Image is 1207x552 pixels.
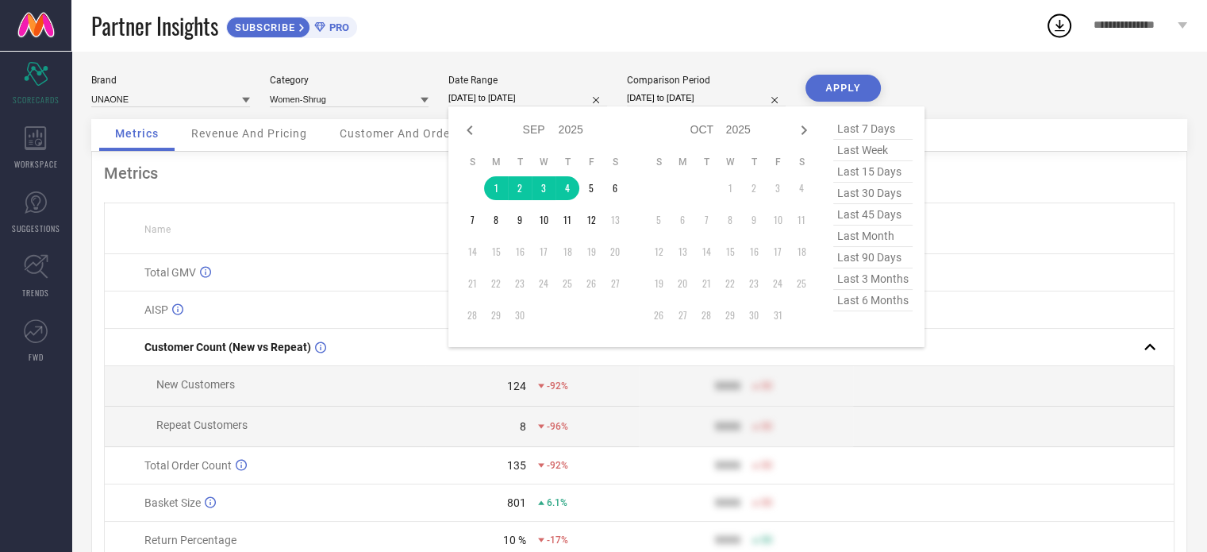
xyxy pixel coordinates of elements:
button: APPLY [805,75,881,102]
input: Select comparison period [627,90,786,106]
td: Sun Sep 21 2025 [460,272,484,295]
span: last week [833,140,913,161]
td: Sat Oct 04 2025 [790,176,813,200]
td: Mon Oct 13 2025 [671,240,694,264]
th: Monday [671,156,694,168]
span: -92% [547,380,568,392]
td: Sun Sep 14 2025 [460,240,484,264]
td: Tue Sep 23 2025 [508,272,532,295]
td: Tue Sep 02 2025 [508,176,532,200]
div: Comparison Period [627,75,786,86]
span: Return Percentage [144,534,236,546]
th: Sunday [647,156,671,168]
span: PRO [325,21,349,33]
td: Wed Sep 24 2025 [532,272,555,295]
span: last 30 days [833,183,913,204]
td: Thu Sep 18 2025 [555,240,579,264]
span: last 7 days [833,118,913,140]
td: Sat Oct 11 2025 [790,208,813,232]
td: Mon Sep 08 2025 [484,208,508,232]
span: WORKSPACE [14,158,58,170]
span: last month [833,226,913,247]
span: last 6 months [833,290,913,311]
span: -17% [547,535,568,546]
td: Thu Oct 16 2025 [742,240,766,264]
td: Sun Sep 07 2025 [460,208,484,232]
td: Fri Sep 26 2025 [579,272,603,295]
span: TRENDS [22,287,49,299]
th: Tuesday [694,156,718,168]
th: Wednesday [718,156,742,168]
th: Sunday [460,156,484,168]
td: Sun Sep 28 2025 [460,303,484,327]
td: Fri Sep 05 2025 [579,176,603,200]
td: Thu Oct 02 2025 [742,176,766,200]
td: Mon Oct 20 2025 [671,272,694,295]
td: Tue Oct 07 2025 [694,208,718,232]
td: Thu Oct 09 2025 [742,208,766,232]
span: Name [144,224,171,235]
span: 50 [761,535,772,546]
th: Wednesday [532,156,555,168]
div: Open download list [1045,11,1074,40]
td: Sat Oct 18 2025 [790,240,813,264]
td: Fri Oct 10 2025 [766,208,790,232]
td: Wed Oct 08 2025 [718,208,742,232]
td: Sun Oct 19 2025 [647,272,671,295]
td: Fri Oct 03 2025 [766,176,790,200]
div: 10 % [503,534,526,546]
div: Metrics [104,164,1174,183]
td: Fri Sep 19 2025 [579,240,603,264]
div: 8 [520,420,526,433]
td: Tue Oct 14 2025 [694,240,718,264]
span: AISP [144,303,168,316]
span: last 15 days [833,161,913,183]
div: 9999 [715,534,740,546]
div: 9999 [715,496,740,509]
div: 124 [507,380,526,392]
th: Thursday [742,156,766,168]
span: Repeat Customers [156,419,248,431]
th: Friday [766,156,790,168]
span: Customer And Orders [340,127,461,140]
div: 9999 [715,380,740,392]
span: last 3 months [833,268,913,290]
td: Mon Oct 27 2025 [671,303,694,327]
td: Wed Oct 29 2025 [718,303,742,327]
td: Thu Oct 23 2025 [742,272,766,295]
td: Thu Sep 04 2025 [555,176,579,200]
td: Mon Sep 15 2025 [484,240,508,264]
td: Sat Oct 25 2025 [790,272,813,295]
td: Wed Sep 17 2025 [532,240,555,264]
div: 9999 [715,459,740,472]
span: last 45 days [833,204,913,226]
span: Total GMV [144,266,196,279]
td: Sat Sep 27 2025 [603,272,627,295]
td: Tue Oct 21 2025 [694,272,718,295]
span: 50 [761,421,772,432]
td: Thu Sep 25 2025 [555,272,579,295]
td: Sat Sep 13 2025 [603,208,627,232]
span: SUGGESTIONS [12,222,60,234]
td: Tue Sep 09 2025 [508,208,532,232]
input: Select date range [448,90,607,106]
td: Fri Oct 24 2025 [766,272,790,295]
td: Sat Sep 06 2025 [603,176,627,200]
div: 801 [507,496,526,509]
a: SUBSCRIBEPRO [226,13,357,38]
th: Monday [484,156,508,168]
td: Fri Sep 12 2025 [579,208,603,232]
span: SUBSCRIBE [227,21,299,33]
td: Mon Sep 22 2025 [484,272,508,295]
span: 6.1% [547,497,567,508]
th: Tuesday [508,156,532,168]
td: Tue Sep 16 2025 [508,240,532,264]
td: Mon Oct 06 2025 [671,208,694,232]
th: Saturday [790,156,813,168]
div: Next month [794,121,813,140]
span: last 90 days [833,247,913,268]
span: SCORECARDS [13,94,60,106]
div: 9999 [715,420,740,433]
td: Sun Oct 12 2025 [647,240,671,264]
td: Wed Sep 10 2025 [532,208,555,232]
